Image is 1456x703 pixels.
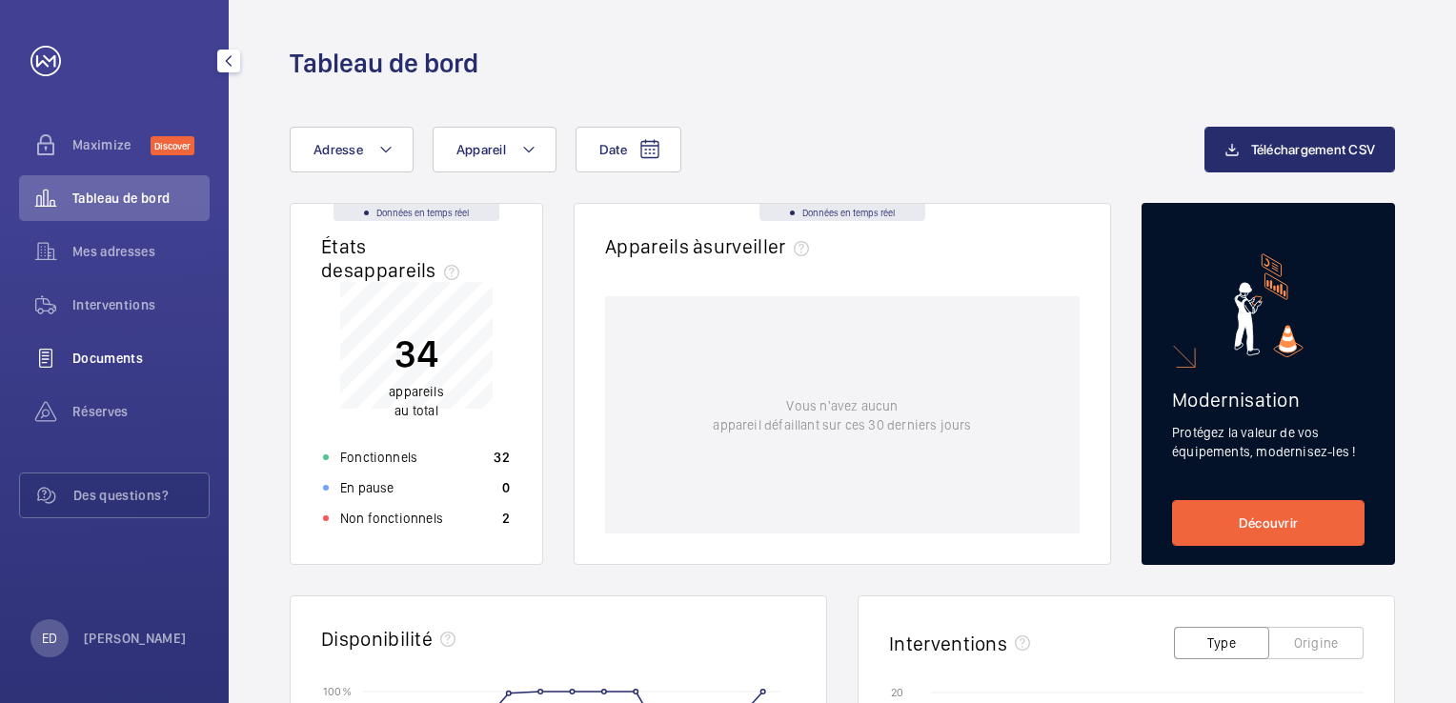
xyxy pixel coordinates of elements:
[1204,127,1396,172] button: Téléchargement CSV
[389,382,444,420] p: au total
[84,629,187,648] p: [PERSON_NAME]
[703,234,816,258] span: surveiller
[599,142,627,157] span: Date
[1172,388,1365,412] h2: Modernisation
[1268,627,1364,659] button: Origine
[713,396,971,434] p: Vous n'avez aucun appareil défaillant sur ces 30 derniers jours
[389,330,444,377] p: 34
[72,135,151,154] span: Maximize
[1234,253,1304,357] img: marketing-card.svg
[759,204,925,221] div: Données en temps réel
[502,478,510,497] p: 0
[456,142,506,157] span: Appareil
[502,509,510,528] p: 2
[151,136,194,155] span: Discover
[389,384,444,399] span: appareils
[321,234,467,282] h2: États des
[290,46,478,81] h1: Tableau de bord
[72,349,210,368] span: Documents
[72,189,210,208] span: Tableau de bord
[340,478,394,497] p: En pause
[290,127,414,172] button: Adresse
[1172,500,1365,546] a: Découvrir
[321,627,433,651] h2: Disponibilité
[433,127,556,172] button: Appareil
[334,204,499,221] div: Données en temps réel
[323,684,352,697] text: 100 %
[340,509,443,528] p: Non fonctionnels
[605,234,817,258] h2: Appareils à
[891,686,903,699] text: 20
[42,629,57,648] p: ED
[1172,423,1365,461] p: Protégez la valeur de vos équipements, modernisez-les !
[340,448,417,467] p: Fonctionnels
[73,486,209,505] span: Des questions?
[1251,142,1376,157] span: Téléchargement CSV
[72,242,210,261] span: Mes adresses
[889,632,1007,655] h2: Interventions
[72,402,210,421] span: Réserves
[494,448,510,467] p: 32
[72,295,210,314] span: Interventions
[576,127,681,172] button: Date
[354,258,467,282] span: appareils
[313,142,363,157] span: Adresse
[1174,627,1269,659] button: Type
